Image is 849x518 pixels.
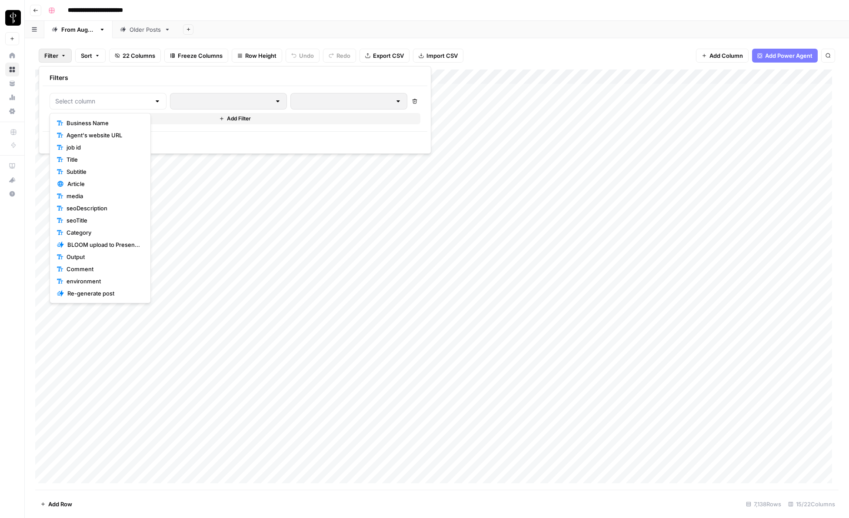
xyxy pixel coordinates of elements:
div: What's new? [6,173,19,186]
button: Help + Support [5,187,19,201]
span: Business Name [67,119,140,127]
a: Older Posts [113,21,178,38]
span: Add Filter [227,115,251,123]
div: Filter [39,66,431,154]
button: Add Filter [50,113,420,124]
a: Home [5,49,19,63]
button: Workspace: LP Production Workloads [5,7,19,29]
span: Add Power Agent [765,51,812,60]
a: Browse [5,63,19,76]
a: From [DATE] [44,21,113,38]
button: What's new? [5,173,19,187]
a: Your Data [5,76,19,90]
span: seoTitle [67,216,140,225]
div: 7,138 Rows [742,497,785,511]
span: Agent's website URL [67,131,140,139]
button: Import CSV [413,49,463,63]
a: AirOps Academy [5,159,19,173]
span: Filter [44,51,58,60]
span: 22 Columns [123,51,155,60]
button: 22 Columns [109,49,161,63]
span: Subtitle [67,167,140,176]
div: Older Posts [130,25,161,34]
button: Filter [39,49,72,63]
span: Sort [81,51,92,60]
button: Undo [286,49,320,63]
span: Title [67,155,140,164]
span: Freeze Columns [178,51,223,60]
span: Comment [67,265,140,273]
span: Add Column [709,51,743,60]
span: media [67,192,140,200]
span: BLOOM upload to Presence (after Human Review) [67,240,140,249]
span: Undo [299,51,314,60]
img: LP Production Workloads Logo [5,10,21,26]
span: job id [67,143,140,152]
button: Redo [323,49,356,63]
span: Add Row [48,500,72,508]
a: Settings [5,104,19,118]
button: Export CSV [360,49,410,63]
button: Add Row [35,497,77,511]
input: Select column [55,97,150,106]
span: Export CSV [373,51,404,60]
span: Re-generate post [67,289,140,298]
div: From [DATE] [61,25,96,34]
button: Freeze Columns [164,49,228,63]
span: Row Height [245,51,276,60]
span: Redo [336,51,350,60]
div: 15/22 Columns [785,497,839,511]
button: Sort [75,49,106,63]
span: seoDescription [67,204,140,213]
div: Filters [43,70,427,86]
span: Output [67,252,140,261]
span: Category [67,228,140,237]
a: Usage [5,90,19,104]
span: environment [67,277,140,286]
button: Add Column [696,49,749,63]
button: Add Power Agent [752,49,818,63]
span: Import CSV [426,51,458,60]
span: Article [67,179,140,188]
button: Row Height [232,49,282,63]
